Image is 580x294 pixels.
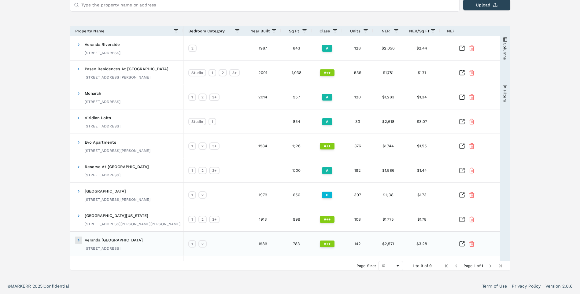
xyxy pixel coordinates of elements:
[281,61,312,85] div: 1,038
[85,246,143,251] div: [STREET_ADDRESS]
[322,167,332,174] div: A
[381,263,395,268] div: 10
[459,241,465,247] a: Inspect Comparable
[488,263,493,268] div: Next Page
[188,240,196,248] div: 1
[444,263,449,268] div: First Page
[477,263,480,268] span: of
[459,192,465,198] a: Inspect Comparable
[85,222,180,226] div: [STREET_ADDRESS][PERSON_NAME][PERSON_NAME]
[379,261,403,271] div: Page Size
[342,61,373,85] div: 539
[342,183,373,207] div: 397
[409,29,430,33] span: NER/Sq Ft
[85,99,120,104] div: [STREET_ADDRESS]
[289,29,299,33] span: Sq Ft
[281,183,312,207] div: 656
[459,94,465,100] a: Inspect Comparable
[198,240,207,248] div: 2
[320,143,334,149] div: A++
[545,283,573,289] a: Version 2.0.6
[459,143,465,149] a: Inspect Comparable
[85,50,120,55] div: [STREET_ADDRESS]
[85,124,120,129] div: [STREET_ADDRESS]
[209,69,216,76] div: 1
[209,142,220,150] div: 3+
[85,238,143,242] span: Veranda [GEOGRAPHIC_DATA]
[503,42,507,60] span: Columns
[342,85,373,109] div: 120
[356,263,376,268] div: Page Size:
[188,142,196,150] div: 1
[469,167,475,174] button: Remove Property From Portfolio
[245,207,281,231] div: 1913
[350,29,360,33] span: Units
[281,109,312,134] div: 854
[188,69,206,76] div: Studio
[85,164,149,169] span: Reserve At [GEOGRAPHIC_DATA]
[342,134,373,158] div: 376
[459,167,465,174] a: Inspect Comparable
[188,45,197,52] div: 2
[404,232,440,256] div: $3.28
[85,213,148,218] span: [GEOGRAPHIC_DATA][US_STATE]
[469,94,475,100] button: Remove Property From Portfolio
[209,94,220,101] div: 3+
[373,183,404,207] div: $1,138
[209,118,216,125] div: 1
[245,232,281,256] div: 1989
[404,85,440,109] div: $1.34
[440,134,501,158] div: -0.13%
[404,36,440,60] div: $2.44
[373,134,404,158] div: $1,744
[373,232,404,256] div: $2,571
[503,90,507,102] span: Filters
[322,118,332,125] div: A
[404,61,440,85] div: $1.71
[440,158,501,182] div: +0.59%
[85,189,126,193] span: [GEOGRAPHIC_DATA]
[320,29,330,33] span: Class
[469,241,475,247] button: Remove Property From Portfolio
[188,167,196,174] div: 1
[447,29,489,33] span: NER Growth (Weekly)
[198,142,207,150] div: 2
[281,158,312,182] div: 1,100
[229,69,240,76] div: 3+
[482,283,507,289] a: Term of Use
[373,109,404,134] div: $2,618
[404,183,440,207] div: $1.73
[245,183,281,207] div: 1979
[85,197,150,202] div: [STREET_ADDRESS][PERSON_NAME]
[373,85,404,109] div: $1,283
[512,283,541,289] a: Privacy Policy
[219,69,227,76] div: 2
[459,216,465,222] a: Inspect Comparable
[342,109,373,134] div: 33
[469,45,475,51] button: Remove Property From Portfolio
[342,158,373,182] div: 192
[373,36,404,60] div: $2,056
[251,29,270,33] span: Year Built
[482,263,483,268] span: 1
[245,134,281,158] div: 1984
[454,263,459,268] div: Previous Page
[416,263,419,268] span: to
[322,192,332,198] div: B
[342,207,373,231] div: 108
[459,119,465,125] a: Inspect Comparable
[188,191,196,199] div: 1
[469,70,475,76] button: Remove Property From Portfolio
[469,192,475,198] button: Remove Property From Portfolio
[440,109,501,134] div: +2.84%
[469,119,475,125] button: Remove Property From Portfolio
[469,143,475,149] button: Remove Property From Portfolio
[429,263,432,268] span: 9
[281,207,312,231] div: 999
[342,232,373,256] div: 142
[198,216,207,223] div: 2
[188,29,225,33] span: Bedroom Category
[209,216,220,223] div: 3+
[209,167,220,174] div: 3+
[198,167,207,174] div: 2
